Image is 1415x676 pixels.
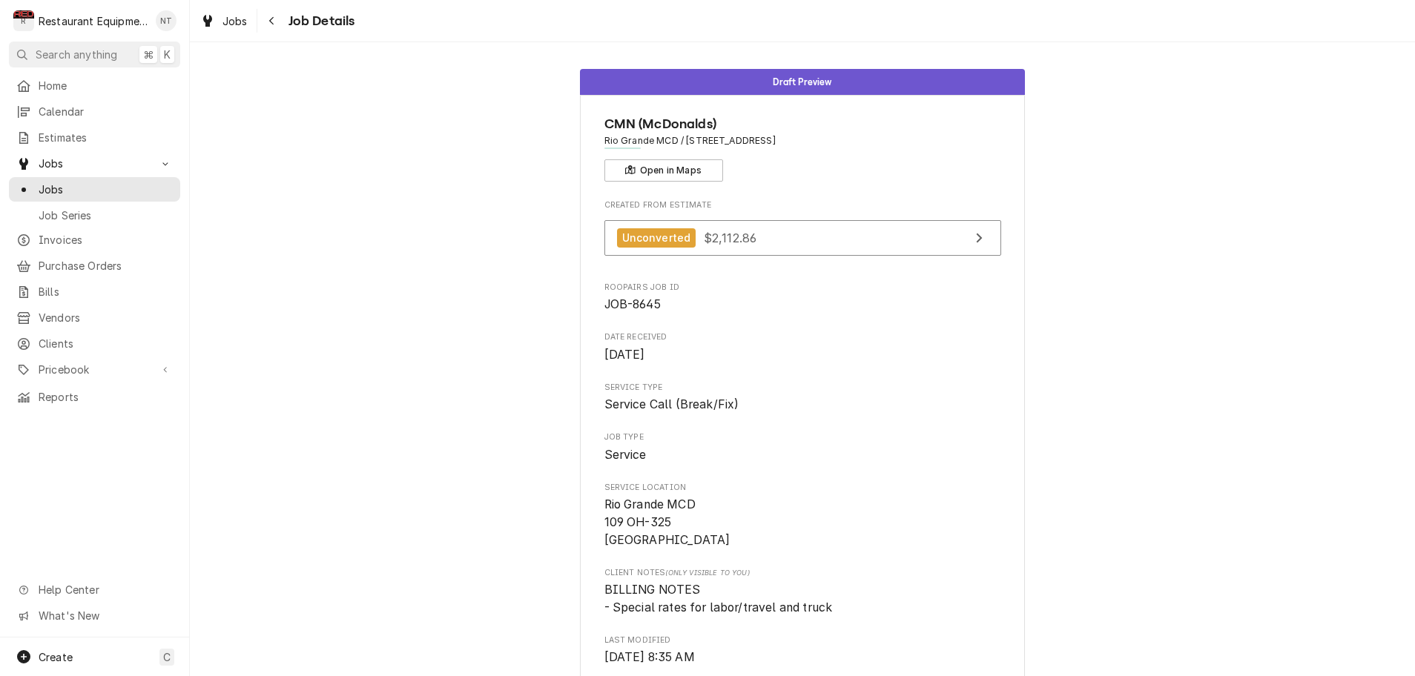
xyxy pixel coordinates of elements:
div: Unconverted [617,228,696,248]
span: Roopairs Job ID [604,282,1001,294]
span: Job Type [604,446,1001,464]
div: Restaurant Equipment Diagnostics's Avatar [13,10,34,31]
div: Client Information [604,114,1001,182]
button: Navigate back [260,9,284,33]
span: Calendar [39,104,173,119]
span: Date Received [604,346,1001,364]
span: Job Type [604,431,1001,443]
span: K [164,47,171,62]
span: Roopairs Job ID [604,296,1001,314]
span: Service Type [604,382,1001,394]
span: Invoices [39,232,173,248]
div: Date Received [604,331,1001,363]
span: [DATE] [604,348,645,362]
span: Create [39,651,73,663]
span: Purchase Orders [39,258,173,274]
a: Jobs [9,177,180,202]
div: NT [156,10,177,31]
span: C [163,649,171,665]
span: Search anything [36,47,117,62]
span: (Only Visible to You) [665,569,749,577]
a: Home [9,73,180,98]
span: Service Location [604,482,1001,494]
span: Service Call (Break/Fix) [604,397,739,411]
a: Calendar [9,99,180,124]
span: JOB-8645 [604,297,661,311]
a: Job Series [9,203,180,228]
a: Reports [9,385,180,409]
button: Open in Maps [604,159,723,182]
a: Go to What's New [9,603,180,628]
div: Service Location [604,482,1001,549]
span: Vendors [39,310,173,325]
span: Draft Preview [773,77,831,87]
div: Service Type [604,382,1001,414]
a: Estimates [9,125,180,150]
div: Nick Tussey's Avatar [156,10,177,31]
span: Date Received [604,331,1001,343]
span: Bills [39,284,173,299]
span: $2,112.86 [704,230,756,245]
div: Created From Estimate [604,199,1001,263]
a: Invoices [9,228,180,252]
a: Go to Help Center [9,577,180,602]
a: Jobs [194,9,254,33]
span: Clients [39,336,173,351]
span: Service [604,448,647,462]
div: R [13,10,34,31]
span: Jobs [222,13,248,29]
div: Roopairs Job ID [604,282,1001,314]
span: Address [604,134,1001,148]
span: [DATE] 8:35 AM [604,650,695,664]
span: Help Center [39,582,171,597]
a: Bills [9,279,180,304]
a: Go to Pricebook [9,357,180,382]
div: Status [580,69,1025,95]
span: Pricebook [39,362,151,377]
span: Reports [39,389,173,405]
span: Home [39,78,173,93]
a: View Estimate [604,220,1001,256]
span: Last Modified [604,634,1001,646]
span: Job Details [284,11,355,31]
span: Rio Grande MCD 109 OH-325 [GEOGRAPHIC_DATA] [604,497,730,546]
span: What's New [39,608,171,623]
a: Clients [9,331,180,356]
a: Vendors [9,305,180,330]
span: ⌘ [143,47,154,62]
div: Job Type [604,431,1001,463]
span: BILLING NOTES - Special rates for labor/travel and truck [604,583,833,614]
span: Estimates [39,130,173,145]
span: Jobs [39,182,173,197]
a: Purchase Orders [9,253,180,278]
span: Service Type [604,396,1001,414]
span: Client Notes [604,567,1001,579]
span: Service Location [604,496,1001,549]
span: Last Modified [604,649,1001,666]
button: Search anything⌘K [9,42,180,67]
a: Go to Jobs [9,151,180,176]
div: Last Modified [604,634,1001,666]
span: Job Series [39,208,173,223]
span: Jobs [39,156,151,171]
div: Restaurant Equipment Diagnostics [39,13,148,29]
span: Created From Estimate [604,199,1001,211]
span: Name [604,114,1001,134]
span: [object Object] [604,581,1001,616]
div: [object Object] [604,567,1001,617]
